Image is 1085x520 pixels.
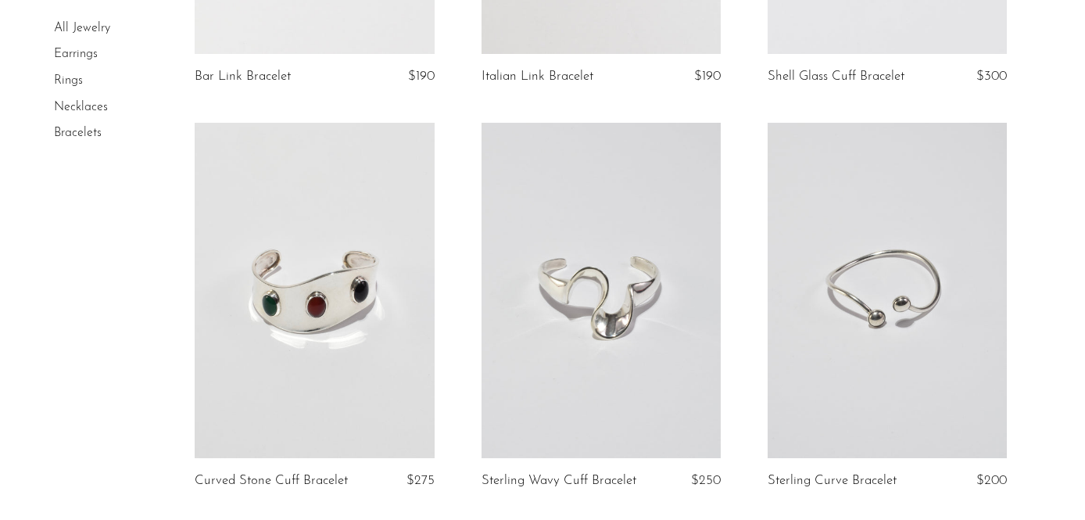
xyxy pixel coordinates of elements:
[195,474,348,488] a: Curved Stone Cuff Bracelet
[195,70,291,84] a: Bar Link Bracelet
[54,22,110,34] a: All Jewelry
[54,101,108,113] a: Necklaces
[976,474,1007,487] span: $200
[482,70,593,84] a: Italian Link Bracelet
[976,70,1007,83] span: $300
[54,74,83,87] a: Rings
[54,127,102,139] a: Bracelets
[408,70,435,83] span: $190
[768,70,904,84] a: Shell Glass Cuff Bracelet
[768,474,897,488] a: Sterling Curve Bracelet
[482,474,636,488] a: Sterling Wavy Cuff Bracelet
[691,474,721,487] span: $250
[694,70,721,83] span: $190
[406,474,435,487] span: $275
[54,48,98,61] a: Earrings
